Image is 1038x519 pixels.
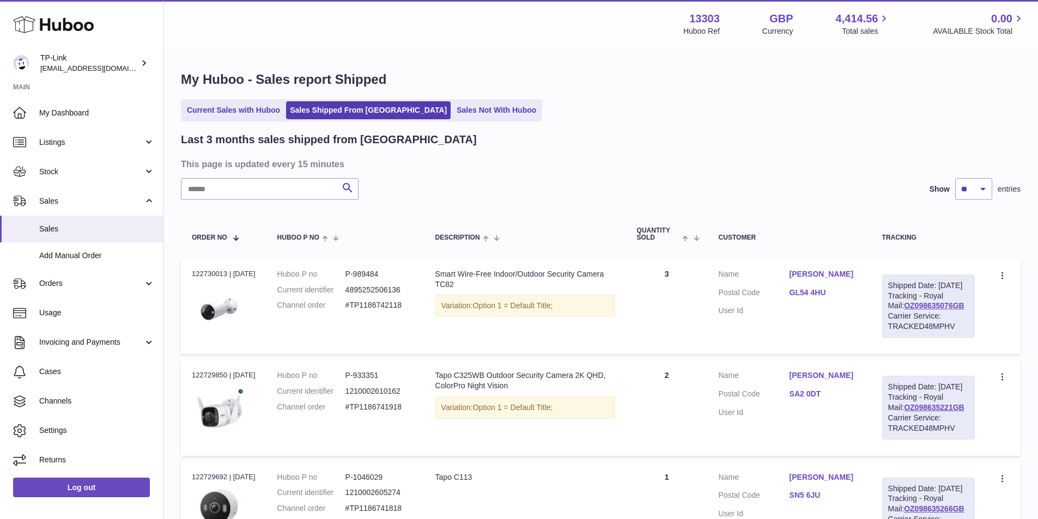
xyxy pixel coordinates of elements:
[435,396,615,419] div: Variation:
[39,167,143,177] span: Stock
[453,101,540,119] a: Sales Not With Huboo
[40,53,138,74] div: TP-Link
[719,472,790,485] dt: Name
[435,269,615,290] div: Smart Wire-Free Indoor/Outdoor Security Camera TC82
[277,487,345,498] dt: Current identifier
[13,55,29,71] img: gaby.chen@tp-link.com
[888,382,969,392] div: Shipped Date: [DATE]
[277,300,345,310] dt: Channel order
[473,301,553,310] span: Option 1 = Default Title;
[345,370,414,381] dd: P-933351
[473,403,553,412] span: Option 1 = Default Title;
[888,280,969,291] div: Shipped Date: [DATE]
[904,301,964,310] a: OZ098635076GB
[435,234,480,241] span: Description
[933,26,1025,36] span: AVAILABLE Stock Total
[181,71,1021,88] h1: My Huboo - Sales report Shipped
[836,11,878,26] span: 4,414.56
[40,64,160,72] span: [EMAIL_ADDRESS][DOMAIN_NAME]
[277,269,345,279] dt: Huboo P no
[790,472,860,483] a: [PERSON_NAME]
[888,311,969,332] div: Carrier Service: TRACKED48MPHV
[769,11,793,26] strong: GBP
[39,108,155,118] span: My Dashboard
[719,306,790,316] dt: User Id
[277,234,319,241] span: Huboo P no
[192,370,256,380] div: 122729850 | [DATE]
[277,285,345,295] dt: Current identifier
[904,403,964,412] a: OZ098635221GB
[181,158,1018,170] h3: This page is updated every 15 minutes
[39,396,155,406] span: Channels
[842,26,890,36] span: Total sales
[683,26,720,36] div: Huboo Ref
[882,376,975,439] div: Tracking - Royal Mail:
[39,196,143,206] span: Sales
[930,184,950,194] label: Show
[13,478,150,497] a: Log out
[345,269,414,279] dd: P-989484
[888,484,969,494] div: Shipped Date: [DATE]
[345,487,414,498] dd: 1210002605274
[345,472,414,483] dd: P-1046029
[277,386,345,396] dt: Current identifier
[192,269,256,279] div: 122730013 | [DATE]
[719,288,790,301] dt: Postal Code
[39,137,143,148] span: Listings
[719,407,790,418] dt: User Id
[933,11,1025,36] a: 0.00 AVAILABLE Stock Total
[888,413,969,433] div: Carrier Service: TRACKED48MPHV
[192,282,246,337] img: Product_Images_01_large_20240318022019h.png
[39,224,155,234] span: Sales
[904,504,964,513] a: OZ098635266GB
[345,285,414,295] dd: 4895252506136
[626,359,708,455] td: 2
[719,490,790,503] dt: Postal Code
[192,472,256,482] div: 122729692 | [DATE]
[345,300,414,310] dd: #TP1186742118
[39,308,155,318] span: Usage
[719,389,790,402] dt: Postal Code
[882,274,975,338] div: Tracking - Royal Mail:
[719,370,790,383] dt: Name
[689,11,720,26] strong: 13303
[286,101,451,119] a: Sales Shipped From [GEOGRAPHIC_DATA]
[39,337,143,347] span: Invoicing and Payments
[345,402,414,412] dd: #TP1186741918
[39,278,143,289] span: Orders
[762,26,793,36] div: Currency
[39,425,155,436] span: Settings
[790,269,860,279] a: [PERSON_NAME]
[39,455,155,465] span: Returns
[435,370,615,391] div: Tapo C325WB Outdoor Security Camera 2K QHD, ColorPro Night Vision
[192,234,227,241] span: Order No
[435,295,615,317] div: Variation:
[192,384,246,438] img: Square-Tapo_C325WB-icon-onrighttop.jpg
[719,234,860,241] div: Customer
[277,503,345,514] dt: Channel order
[277,472,345,483] dt: Huboo P no
[790,389,860,399] a: SA2 0DT
[719,509,790,519] dt: User Id
[790,370,860,381] a: [PERSON_NAME]
[277,402,345,412] dt: Channel order
[637,227,680,241] span: Quantity Sold
[998,184,1021,194] span: entries
[39,251,155,261] span: Add Manual Order
[277,370,345,381] dt: Huboo P no
[39,367,155,377] span: Cases
[345,503,414,514] dd: #TP1186741818
[181,132,477,147] h2: Last 3 months sales shipped from [GEOGRAPHIC_DATA]
[345,386,414,396] dd: 1210002610162
[790,288,860,298] a: GL54 4HU
[626,258,708,354] td: 3
[790,490,860,500] a: SN5 6JU
[183,101,284,119] a: Current Sales with Huboo
[435,472,615,483] div: Tapo C113
[991,11,1012,26] span: 0.00
[836,11,891,36] a: 4,414.56 Total sales
[882,234,975,241] div: Tracking
[719,269,790,282] dt: Name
